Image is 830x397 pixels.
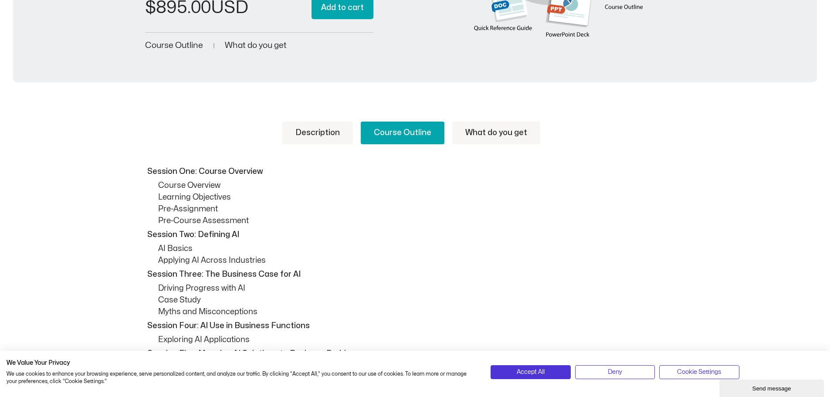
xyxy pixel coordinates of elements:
p: Session Two: Defining AI [147,229,683,241]
p: Session Three: The Business Case for AI [147,268,683,280]
iframe: chat widget [719,378,826,397]
a: Course Outline [361,122,444,144]
p: Driving Progress with AI [158,282,685,294]
p: Pre-Assignment [158,203,685,215]
p: Case Study [158,294,685,306]
p: AI Basics [158,243,685,254]
p: Course Overview [158,180,685,191]
a: What do you get [225,41,287,50]
p: Exploring AI Applications [158,334,685,346]
p: We use cookies to enhance your browsing experience, serve personalized content, and analyze our t... [7,370,478,385]
p: Learning Objectives [158,191,685,203]
a: What do you get [452,122,540,144]
span: Deny [608,367,622,377]
p: Session One: Course Overview [147,166,683,177]
button: Deny all cookies [575,365,655,379]
span: Cookie Settings [677,367,721,377]
p: Session Four: AI Use in Business Functions [147,320,683,332]
p: Myths and Misconceptions [158,306,685,318]
p: Pre-Course Assessment [158,215,685,227]
p: Applying AI Across Industries [158,254,685,266]
button: Accept all cookies [491,365,570,379]
h2: We Value Your Privacy [7,359,478,367]
span: Accept All [517,367,545,377]
a: Course Outline [145,41,203,50]
a: Description [282,122,353,144]
button: Adjust cookie preferences [659,365,739,379]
